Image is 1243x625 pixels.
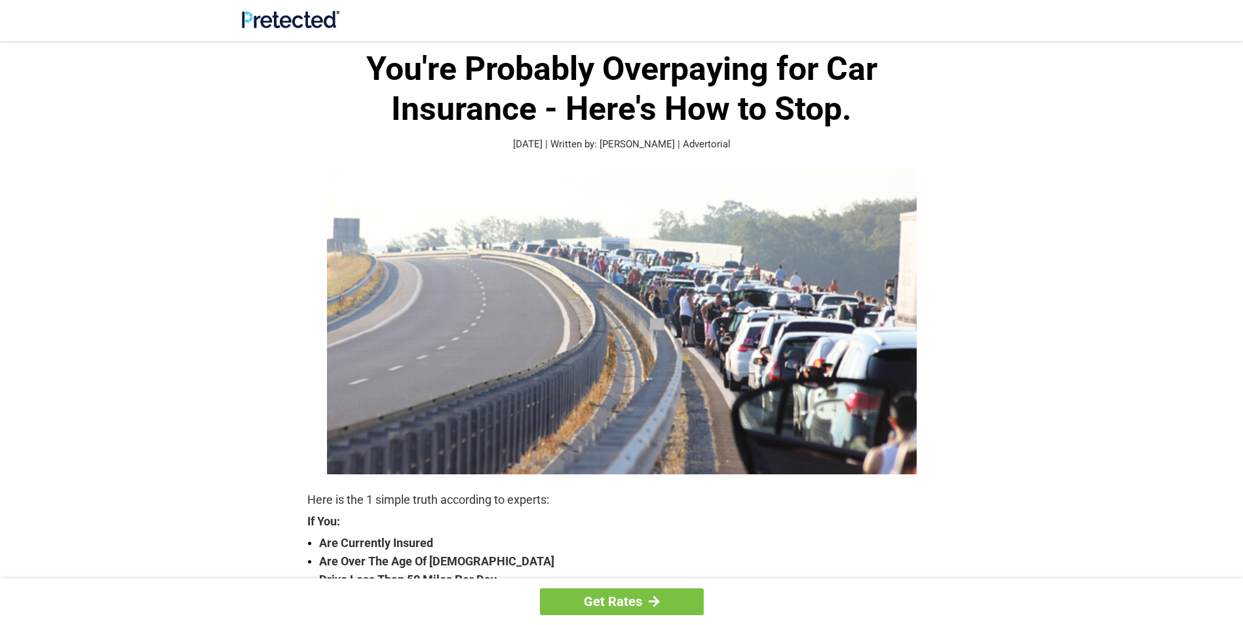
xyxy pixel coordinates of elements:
img: Site Logo [242,10,339,28]
strong: Drive Less Than 50 Miles Per Day [319,571,936,589]
a: Get Rates [540,588,704,615]
a: Site Logo [242,18,339,31]
strong: Are Currently Insured [319,534,936,552]
p: [DATE] | Written by: [PERSON_NAME] | Advertorial [307,137,936,152]
strong: Are Over The Age Of [DEMOGRAPHIC_DATA] [319,552,936,571]
strong: If You: [307,516,936,527]
h1: You're Probably Overpaying for Car Insurance - Here's How to Stop. [307,49,936,129]
p: Here is the 1 simple truth according to experts: [307,491,936,509]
